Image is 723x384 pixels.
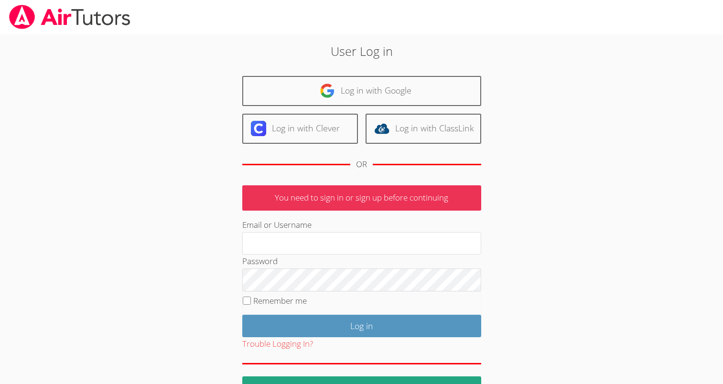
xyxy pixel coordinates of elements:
[8,5,131,29] img: airtutors_banner-c4298cdbf04f3fff15de1276eac7730deb9818008684d7c2e4769d2f7ddbe033.png
[366,114,481,144] a: Log in with ClassLink
[251,121,266,136] img: clever-logo-6eab21bc6e7a338710f1a6ff85c0baf02591cd810cc4098c63d3a4b26e2feb20.svg
[374,121,389,136] img: classlink-logo-d6bb404cc1216ec64c9a2012d9dc4662098be43eaf13dc465df04b49fa7ab582.svg
[356,158,367,171] div: OR
[320,83,335,98] img: google-logo-50288ca7cdecda66e5e0955fdab243c47b7ad437acaf1139b6f446037453330a.svg
[242,219,312,230] label: Email or Username
[242,337,313,351] button: Trouble Logging In?
[166,42,557,60] h2: User Log in
[242,256,278,267] label: Password
[242,185,481,211] p: You need to sign in or sign up before continuing
[242,315,481,337] input: Log in
[242,114,358,144] a: Log in with Clever
[253,295,307,306] label: Remember me
[242,76,481,106] a: Log in with Google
